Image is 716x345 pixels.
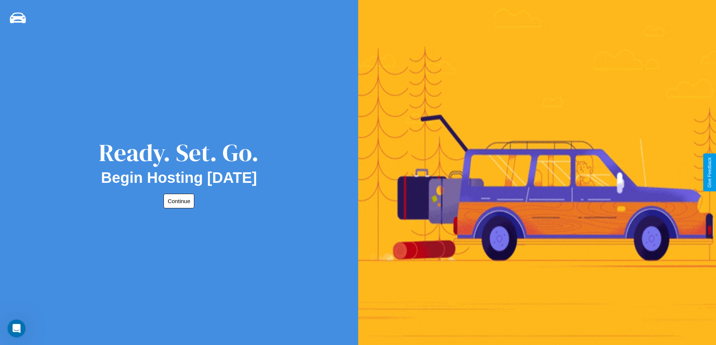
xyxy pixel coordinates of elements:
div: Ready. Set. Go. [99,136,259,169]
iframe: Intercom live chat [8,319,26,337]
div: Give Feedback [707,157,712,188]
button: Continue [163,194,194,208]
h2: Begin Hosting [DATE] [101,169,257,186]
